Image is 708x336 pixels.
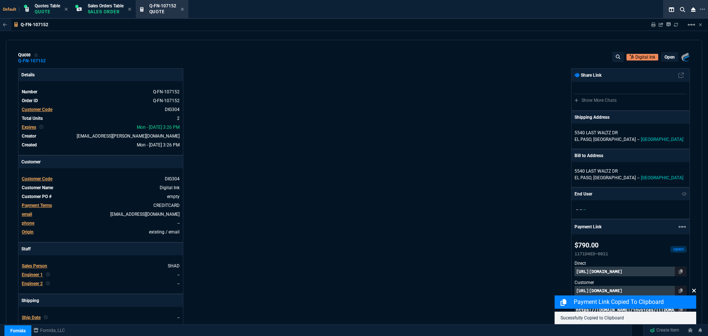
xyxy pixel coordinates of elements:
a: Hide Workbench [699,22,702,28]
span: Creator [22,134,36,139]
mat-icon: Example home icon [687,20,696,29]
span: 2 [177,116,180,121]
span: DIG304 [165,176,180,181]
span: seti.shadab@fornida.com [77,134,180,139]
span: Total Units [22,116,43,121]
a: SHAD [168,263,180,269]
nx-icon: Close Tab [181,7,184,13]
a: Show More Chats [575,98,617,103]
p: Sucessfully Copied to Clipboard [560,315,690,321]
span: -- [576,207,578,212]
span: Engineer 1 [22,272,43,277]
p: Staff [18,243,183,255]
tr: undefined [21,106,180,113]
a: See Marketplace Order [153,98,180,103]
span: Q-FN-107152 [149,3,176,8]
nx-icon: Close Workbench [688,5,698,14]
span: Customer Name [22,185,53,190]
tr: undefined [21,132,180,140]
span: -- [580,207,582,212]
nx-icon: Show/Hide End User to Customer [682,191,687,197]
a: Digital Ink [160,185,180,190]
tr: undefined [21,271,180,278]
span: -- [637,175,639,180]
a: -- [177,281,180,286]
p: 5540 LAST WALTZ DR [575,129,687,136]
div: quote [18,52,39,58]
tr: axel@digitalink.cc [21,211,180,218]
p: Sales Order [88,9,124,15]
p: $790.00 [575,240,608,250]
tr: undefined [21,193,180,200]
span: Customer Code [22,176,52,181]
tr: undefined [21,280,180,287]
mat-icon: Example home icon [678,222,687,231]
span: Quotes Table [35,3,60,8]
span: -- [637,137,639,142]
a: DIG304 [165,107,180,112]
span: Created [22,142,37,148]
span: EL PASO, [575,175,592,180]
span: Order ID [22,98,38,103]
nx-icon: Back to Table [3,22,7,27]
span: Customer Code [22,107,52,112]
tr: undefined [21,124,180,131]
a: CREDITCARD [153,203,180,208]
span: 2025-10-27T15:26:06.878Z [137,125,180,130]
nx-icon: Close Tab [128,7,131,13]
a: Create Item [647,325,682,336]
p: Shipping Address [575,114,610,121]
p: Customer [575,279,687,286]
tr: See Marketplace Order [21,97,180,104]
span: -- [583,207,586,212]
nx-icon: Close Tab [65,7,68,13]
tr: See Marketplace Order [21,88,180,96]
span: [GEOGRAPHIC_DATA] [593,137,636,142]
span: Sales Orders Table [88,3,124,8]
p: 1171D4ED-0021 [575,250,608,257]
tr: undefined [21,115,180,122]
span: Expires [22,125,36,130]
span: Number [22,89,37,94]
span: -- [177,315,180,320]
tr: undefined [21,228,180,236]
span: Default [3,7,20,12]
nx-icon: Clear selected rep [39,124,44,131]
nx-icon: Split Panels [666,5,677,14]
span: 2025-10-13T15:26:06.878Z [137,142,180,148]
p: Bill to Address [575,152,603,159]
nx-icon: Clear selected rep [46,280,50,287]
span: Sales Person [22,263,47,269]
span: [GEOGRAPHIC_DATA] [641,137,683,142]
span: [GEOGRAPHIC_DATA] [641,175,683,180]
a: Origin [22,229,34,235]
p: Payment Link [575,224,601,230]
p: open [664,54,675,60]
tr: undefined [21,314,180,321]
div: Add to Watchlist [34,52,39,58]
a: empty [167,194,180,199]
nx-icon: Search [677,5,688,14]
a: FEDEX [166,324,180,329]
p: Share Link [575,72,601,79]
tr: undefined [21,262,180,270]
p: Payment Link Copied to Clipboard [574,298,695,306]
p: Customer [18,156,183,168]
span: Ship Date [22,315,41,320]
p: Digital Ink [635,54,655,60]
p: Quote [149,9,176,15]
p: End User [575,191,592,197]
div: open [670,246,687,253]
span: [GEOGRAPHIC_DATA] [593,175,636,180]
a: msbcCompanyName [31,327,67,334]
nx-icon: Clear selected rep [44,314,48,321]
p: [URL][DOMAIN_NAME] [575,286,687,295]
nx-icon: Clear selected rep [46,271,50,278]
span: existing / email [149,229,180,235]
span: email [22,212,32,217]
nx-icon: Open New Tab [700,6,705,13]
a: Open Customer in hubSpot [627,54,658,60]
tr: undefined [21,175,180,183]
tr: undefined [21,141,180,149]
a: -- [177,272,180,277]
